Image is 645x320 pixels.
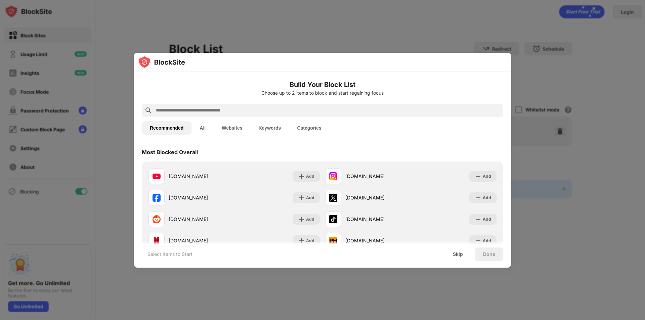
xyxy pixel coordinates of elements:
[153,215,161,223] img: favicons
[250,121,289,135] button: Keywords
[483,194,491,201] div: Add
[345,237,411,244] div: [DOMAIN_NAME]
[329,237,337,245] img: favicons
[142,80,503,90] h6: Build Your Block List
[169,216,234,223] div: [DOMAIN_NAME]
[306,173,314,180] div: Add
[483,237,491,244] div: Add
[329,172,337,180] img: favicons
[329,194,337,202] img: favicons
[169,173,234,180] div: [DOMAIN_NAME]
[138,55,185,69] img: logo-blocksite.svg
[142,121,191,135] button: Recommended
[153,172,161,180] img: favicons
[142,149,198,155] div: Most Blocked Overall
[306,194,314,201] div: Add
[345,216,411,223] div: [DOMAIN_NAME]
[191,121,214,135] button: All
[214,121,250,135] button: Websites
[306,216,314,223] div: Add
[453,252,463,257] div: Skip
[153,194,161,202] img: favicons
[169,194,234,201] div: [DOMAIN_NAME]
[144,106,153,115] img: search.svg
[345,194,411,201] div: [DOMAIN_NAME]
[306,237,314,244] div: Add
[329,215,337,223] img: favicons
[142,90,503,96] div: Choose up to 2 items to block and start regaining focus
[169,237,234,244] div: [DOMAIN_NAME]
[483,252,495,257] div: Done
[289,121,329,135] button: Categories
[483,216,491,223] div: Add
[153,237,161,245] img: favicons
[147,251,192,258] div: Select Items to Start
[345,173,411,180] div: [DOMAIN_NAME]
[483,173,491,180] div: Add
